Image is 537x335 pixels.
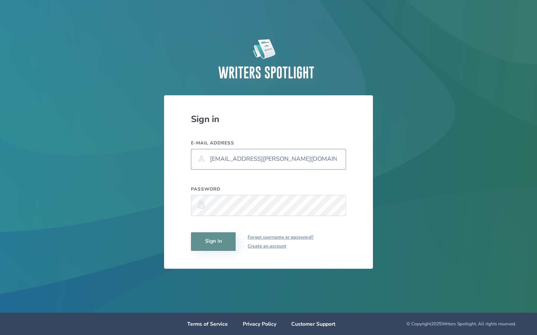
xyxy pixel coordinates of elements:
label: E-mail address [191,140,346,146]
label: Password [191,186,346,192]
a: Privacy Policy [243,320,276,328]
a: Customer Support [291,320,335,328]
a: Terms of Service [187,320,228,328]
a: Forgot username or password? [248,233,314,242]
div: © Copyright 2025 Writers Spotlight, All rights reserved. [346,321,516,327]
button: Sign in [191,232,236,251]
div: Sign in [191,113,346,125]
input: example@domain.com [191,149,346,170]
a: Create an account [248,242,314,251]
